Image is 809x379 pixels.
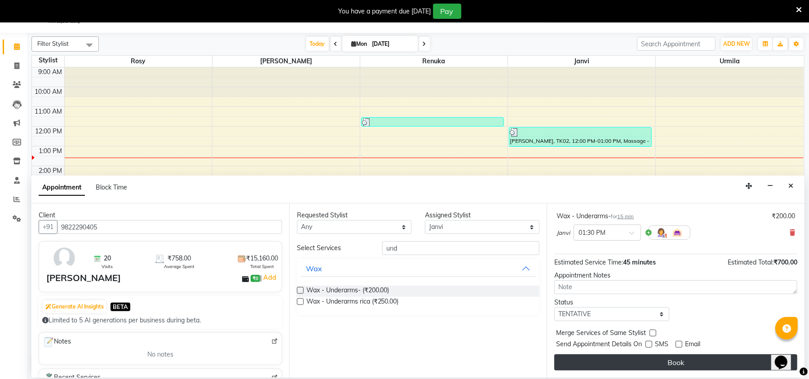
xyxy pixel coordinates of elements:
[623,258,656,266] span: 45 minutes
[164,263,195,270] span: Average Spent
[33,87,64,97] div: 10:00 AM
[96,183,127,191] span: Block Time
[556,339,642,351] span: Send Appointment Details On
[655,339,668,351] span: SMS
[382,241,539,255] input: Search by service name
[42,316,279,325] div: Limited to 5 AI generations per business during beta.
[508,56,655,67] span: Janvi
[306,263,322,274] div: Wax
[104,254,111,263] span: 20
[554,354,797,370] button: Book
[168,254,191,263] span: ₹758.00
[39,211,282,220] div: Client
[65,56,212,67] span: Rosy
[43,300,106,313] button: Generate AI Insights
[111,303,130,311] span: BETA
[772,212,795,221] div: ₹200.00
[723,40,750,47] span: ADD NEW
[362,118,504,126] div: [PERSON_NAME], TK02, 11:30 AM-12:00 PM, Hair - Hair wash
[637,37,716,51] input: Search Appointment
[37,166,64,176] div: 2:00 PM
[290,243,376,253] div: Select Services
[251,275,260,282] span: ₹0
[306,297,399,308] span: Wax - Underarms rica (₹250.00)
[672,227,683,238] img: Interior.png
[37,146,64,156] div: 1:00 PM
[774,258,797,266] span: ₹700.00
[51,245,77,271] img: avatar
[349,40,370,47] span: Mon
[721,38,752,50] button: ADD NEW
[557,229,570,238] span: Janvi
[46,271,121,285] div: [PERSON_NAME]
[262,272,278,283] a: Add
[656,227,667,238] img: Hairdresser.png
[360,56,508,67] span: Renuka
[34,127,64,136] div: 12:00 PM
[306,37,329,51] span: Today
[246,254,278,263] span: ₹15,160.00
[557,212,634,221] div: Wax - Underarms-
[260,272,278,283] span: |
[433,4,461,19] button: Pay
[39,220,57,234] button: +91
[43,336,71,348] span: Notes
[617,213,634,220] span: 15 min
[554,271,797,280] div: Appointment Notes
[370,37,415,51] input: 2025-09-01
[306,286,389,297] span: Wax - Underarms- (₹200.00)
[611,213,634,220] small: for
[685,339,700,351] span: Email
[554,258,623,266] span: Estimated Service Time:
[554,298,669,307] div: Status
[771,343,800,370] iframe: chat widget
[57,220,282,234] input: Search by Name/Mobile/Email/Code
[728,258,774,266] span: Estimated Total:
[301,260,536,277] button: Wax
[37,40,69,47] span: Filter Stylist
[556,328,646,339] span: Merge Services of Same Stylist
[147,350,173,359] span: No notes
[37,67,64,77] div: 9:00 AM
[39,180,85,196] span: Appointment
[32,56,64,65] div: Stylist
[102,263,113,270] span: Visits
[425,211,539,220] div: Assigned Stylist
[33,107,64,116] div: 11:00 AM
[250,263,274,270] span: Total Spent
[509,128,651,146] div: [PERSON_NAME], TK02, 12:00 PM-01:00 PM, Massage - Head massage
[297,211,411,220] div: Requested Stylist
[656,56,804,67] span: urmila
[339,7,431,16] div: You have a payment due [DATE]
[212,56,360,67] span: [PERSON_NAME]
[784,179,797,193] button: Close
